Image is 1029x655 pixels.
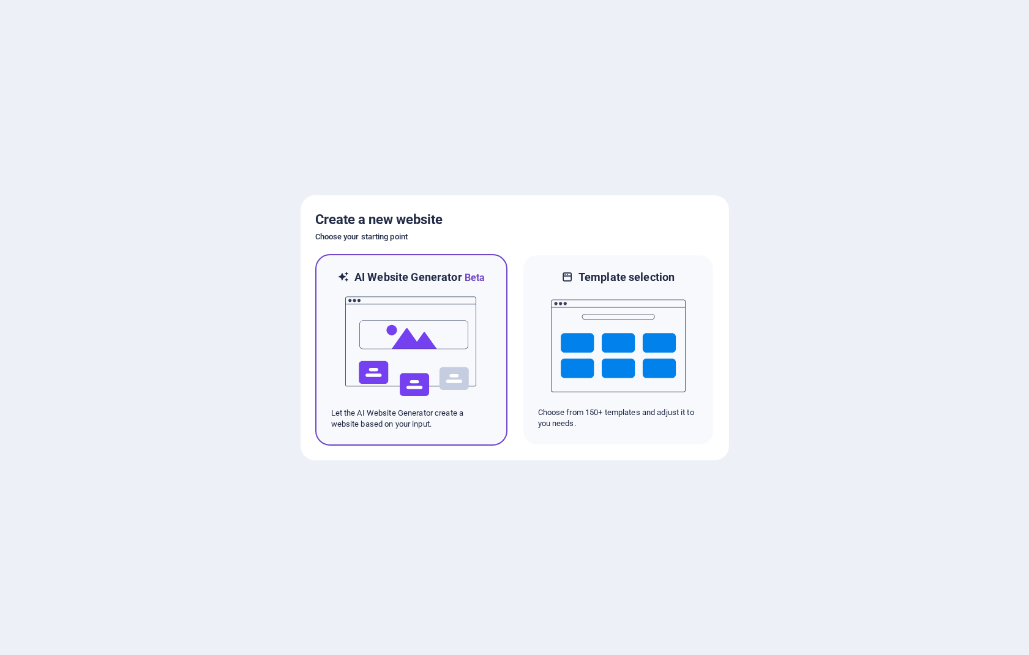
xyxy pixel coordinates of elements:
h5: Create a new website [315,210,714,230]
h6: Template selection [578,270,675,285]
img: ai [344,285,479,408]
h6: AI Website Generator [354,270,485,285]
p: Let the AI Website Generator create a website based on your input. [331,408,492,430]
span: Beta [462,272,485,283]
p: Choose from 150+ templates and adjust it to you needs. [538,407,698,429]
h6: Choose your starting point [315,230,714,244]
div: Template selectionChoose from 150+ templates and adjust it to you needs. [522,254,714,446]
div: AI Website GeneratorBetaaiLet the AI Website Generator create a website based on your input. [315,254,507,446]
